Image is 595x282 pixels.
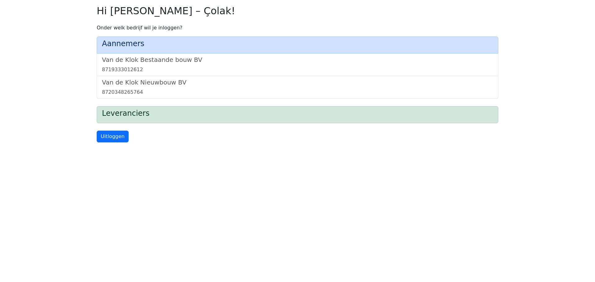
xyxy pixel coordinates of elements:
[102,56,493,63] h5: Van de Klok Bestaande bouw BV
[102,79,493,96] a: Van de Klok Nieuwbouw BV8720348265764
[102,66,493,73] div: 8719333012612
[102,39,493,48] h4: Aannemers
[102,109,493,118] h4: Leveranciers
[102,89,493,96] div: 8720348265764
[102,79,493,86] h5: Van de Klok Nieuwbouw BV
[97,24,498,32] p: Onder welk bedrijf wil je inloggen?
[102,56,493,73] a: Van de Klok Bestaande bouw BV8719333012612
[97,5,498,17] h2: Hi [PERSON_NAME] – Çolak!
[97,131,129,142] a: Uitloggen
